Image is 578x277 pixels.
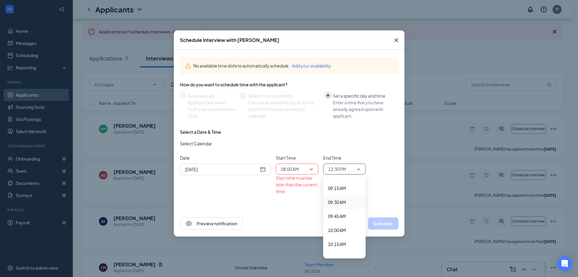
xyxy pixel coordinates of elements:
[180,37,279,43] div: Schedule Interview with [PERSON_NAME]
[328,241,346,248] span: 10:15 AM
[393,36,400,44] svg: Cross
[328,227,346,234] span: 10:00 AM
[180,81,398,88] div: How do you want to schedule time with the applicant?
[248,92,320,99] div: Select from availability
[328,213,346,220] span: 09:45 AM
[333,99,394,119] div: Enter a time that you have already agreed upon with applicant
[328,199,346,206] span: 09:30 AM
[368,217,398,230] button: Schedule
[328,185,346,192] span: 09:15 AM
[276,154,318,161] span: Start Time
[333,92,394,99] div: Set a specific day and time
[180,140,212,147] span: Select Calendar
[193,62,394,69] div: No available time slots to automatically schedule.
[281,164,299,174] span: 08:00 AM
[188,92,235,99] div: Automatically
[185,220,192,227] svg: Eye
[557,256,572,271] div: Open Intercom Messenger
[180,154,271,161] span: Date
[180,129,221,135] div: Select a Date & Time
[180,217,242,230] button: EyePreview notification
[248,99,320,119] div: Choose an available day and time slot from the interview lead’s calendar
[292,62,331,69] button: Add your availability
[388,30,404,50] button: Close
[328,164,346,174] span: 12:30 PM
[276,175,318,195] div: Start time must be later than the current time
[185,166,259,173] input: Aug 26, 2025
[185,63,191,69] svg: Warning
[188,99,235,119] div: Applicant will select from your available time slots
[323,154,366,161] span: End Time
[328,255,346,261] span: 10:30 AM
